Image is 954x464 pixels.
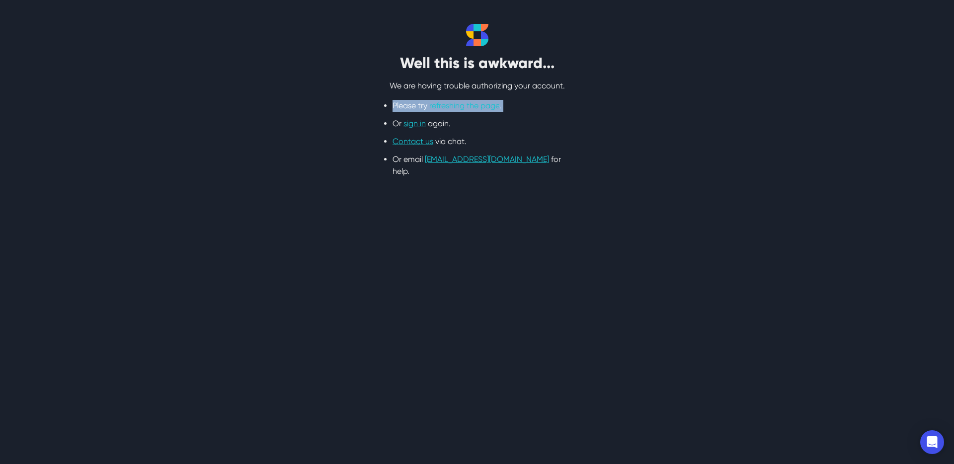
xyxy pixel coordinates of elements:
[429,101,499,110] a: refreshing the page
[393,154,561,177] li: Or email for help.
[393,136,561,148] li: via chat.
[403,119,426,128] a: sign in
[393,118,561,130] li: Or again.
[353,54,601,72] h2: Well this is awkward...
[425,155,549,164] a: [EMAIL_ADDRESS][DOMAIN_NAME]
[920,430,944,454] div: Open Intercom Messenger
[353,80,601,92] p: We are having trouble authorizing your account.
[393,137,433,146] a: Contact us
[393,100,561,112] li: Please try .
